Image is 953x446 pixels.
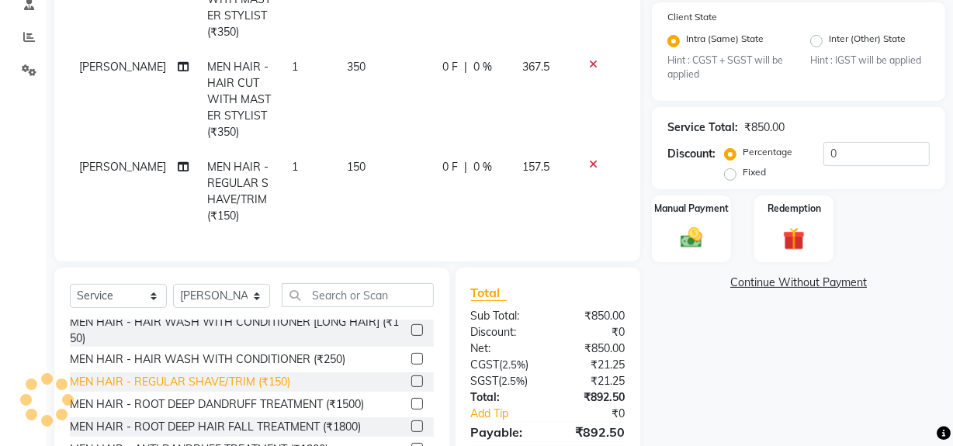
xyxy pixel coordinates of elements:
[464,159,467,175] span: |
[70,374,290,390] div: MEN HAIR - REGULAR SHAVE/TRIM (₹150)
[70,314,405,347] div: MEN HAIR - HAIR WASH WITH CONDITIONER [LONG HAIR] (₹150)
[471,285,507,301] span: Total
[207,60,271,139] span: MEN HAIR - HAIR CUT WITH MASTER STYLIST (₹350)
[442,59,458,75] span: 0 F
[548,341,636,357] div: ₹850.00
[70,419,361,435] div: MEN HAIR - ROOT DEEP HAIR FALL TREATMENT (₹1800)
[548,373,636,389] div: ₹21.25
[548,308,636,324] div: ₹850.00
[347,160,366,174] span: 150
[70,351,345,368] div: MEN HAIR - HAIR WASH WITH CONDITIONER (₹250)
[207,160,269,223] span: MEN HAIR - REGULAR SHAVE/TRIM (₹150)
[548,389,636,406] div: ₹892.50
[459,406,563,422] a: Add Tip
[347,60,366,74] span: 350
[464,59,467,75] span: |
[548,357,636,373] div: ₹21.25
[471,374,499,388] span: SGST
[70,396,364,413] div: MEN HAIR - ROOT DEEP DANDRUFF TREATMENT (₹1500)
[459,389,548,406] div: Total:
[667,10,717,24] label: Client State
[548,324,636,341] div: ₹0
[282,283,434,307] input: Search or Scan
[292,60,298,74] span: 1
[667,146,716,162] div: Discount:
[79,160,166,174] span: [PERSON_NAME]
[523,60,550,74] span: 367.5
[442,159,458,175] span: 0 F
[79,60,166,74] span: [PERSON_NAME]
[473,59,492,75] span: 0 %
[523,160,550,174] span: 157.5
[548,423,636,441] div: ₹892.50
[667,54,787,82] small: Hint : CGST + SGST will be applied
[471,358,500,372] span: CGST
[459,341,548,357] div: Net:
[459,324,548,341] div: Discount:
[459,373,548,389] div: ( )
[459,308,548,324] div: Sub Total:
[744,119,785,136] div: ₹850.00
[810,54,930,67] small: Hint : IGST will be applied
[768,202,821,216] label: Redemption
[654,202,729,216] label: Manual Payment
[829,32,906,50] label: Inter (Other) State
[563,406,636,422] div: ₹0
[743,145,792,159] label: Percentage
[674,225,709,251] img: _cash.svg
[503,358,526,371] span: 2.5%
[473,159,492,175] span: 0 %
[459,423,548,441] div: Payable:
[776,225,812,252] img: _gift.svg
[667,119,738,136] div: Service Total:
[655,275,942,291] a: Continue Without Payment
[686,32,764,50] label: Intra (Same) State
[743,165,766,179] label: Fixed
[459,357,548,373] div: ( )
[502,375,525,387] span: 2.5%
[292,160,298,174] span: 1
